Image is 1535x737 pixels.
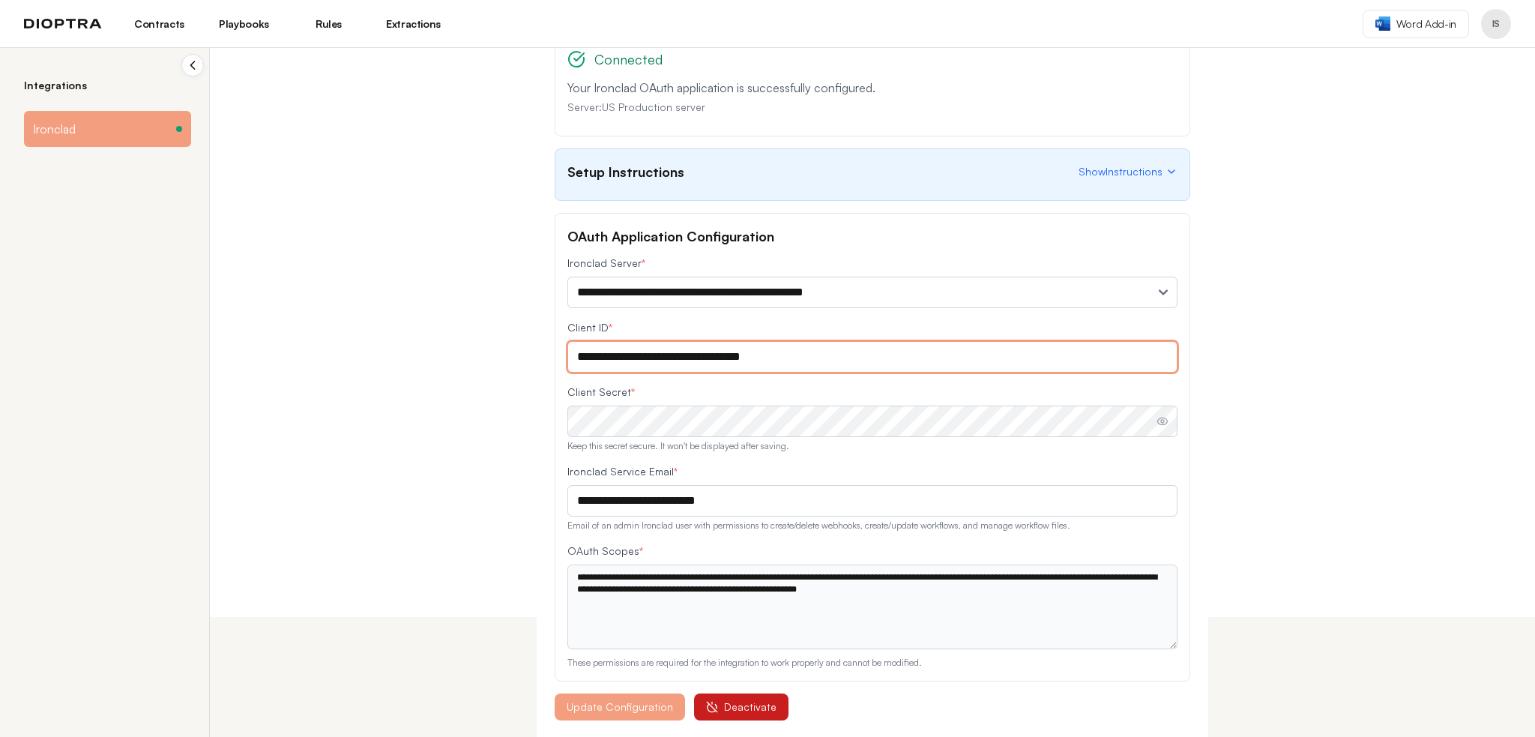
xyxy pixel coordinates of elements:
span: Deactivate [724,700,776,715]
span: Word Add-in [1396,16,1456,31]
img: logo [24,19,102,29]
button: ShowInstructions [1079,164,1177,179]
label: Client Secret [567,385,1177,400]
button: Profile menu [1481,9,1511,39]
p: Email of an admin Ironclad user with permissions to create/delete webhooks, create/update workflo... [567,520,1177,532]
a: Word Add-in [1363,10,1469,38]
a: Playbooks [211,11,277,37]
label: Client ID [567,320,1177,335]
span: Connected [594,49,663,70]
button: Update Configuration [555,694,685,721]
h2: OAuth Application Configuration [567,226,1177,247]
span: Update Configuration [567,700,673,715]
p: Server: US Production server [567,100,1177,115]
a: Contracts [126,11,193,37]
button: Deactivate [694,694,788,721]
a: Extractions [380,11,447,37]
h2: Setup Instructions [567,161,684,182]
span: Show Instructions [1079,164,1162,179]
p: Keep this secret secure. It won't be displayed after saving. [567,440,1177,452]
a: Rules [295,11,362,37]
label: Ironclad Service Email [567,464,1177,479]
button: Collapse sidebar [181,54,204,76]
label: Ironclad Server [567,256,1177,271]
img: word [1375,16,1390,31]
p: These permissions are required for the integration to work properly and cannot be modified. [567,657,1177,669]
p: Your Ironclad OAuth application is successfully configured. [567,79,1177,97]
span: Ironclad [33,120,76,138]
label: OAuth Scopes [567,544,1177,559]
h2: Integrations [24,78,191,93]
